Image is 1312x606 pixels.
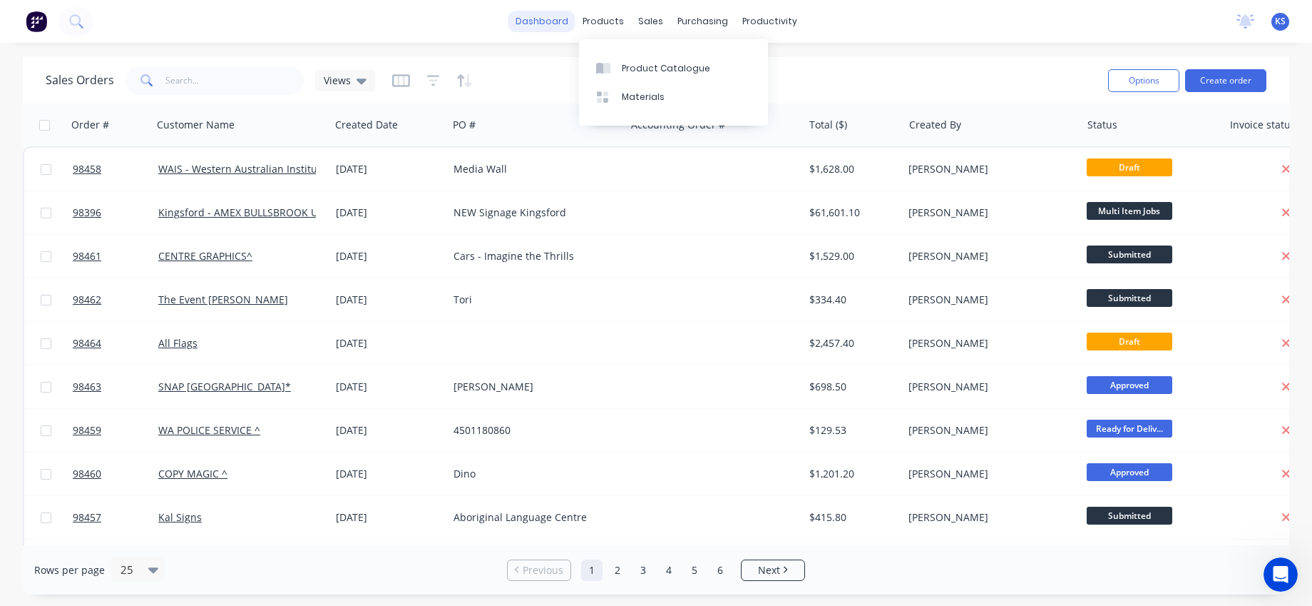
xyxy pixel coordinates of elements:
[1087,463,1172,481] span: Approved
[684,560,705,581] a: Page 5
[73,423,101,438] span: 98459
[758,563,780,577] span: Next
[508,563,570,577] a: Previous page
[658,560,680,581] a: Page 4
[73,148,158,191] a: 98458
[336,336,442,350] div: [DATE]
[453,118,476,132] div: PO #
[73,293,101,307] span: 98462
[158,162,367,176] a: WAIS - Western Australian Institute of Sport
[631,11,670,32] div: sales
[73,496,158,539] a: 98457
[1087,420,1172,438] span: Ready for Deliv...
[158,380,291,393] a: SNAP [GEOGRAPHIC_DATA]*
[26,11,47,32] img: Factory
[501,560,811,581] ul: Pagination
[632,560,654,581] a: Page 3
[453,510,612,525] div: Aboriginal Language Centre
[73,191,158,234] a: 98396
[809,293,893,307] div: $334.40
[1087,158,1172,176] span: Draft
[809,336,893,350] div: $2,457.40
[336,467,442,481] div: [DATE]
[158,423,260,437] a: WA POLICE SERVICE ^
[336,510,442,525] div: [DATE]
[73,162,101,176] span: 98458
[622,91,665,103] div: Materials
[575,11,631,32] div: products
[336,162,442,176] div: [DATE]
[908,380,1067,394] div: [PERSON_NAME]
[73,206,101,220] span: 98396
[73,510,101,525] span: 98457
[165,66,304,95] input: Search...
[809,510,893,525] div: $415.80
[336,249,442,263] div: [DATE]
[453,162,612,176] div: Media Wall
[158,510,202,524] a: Kal Signs
[73,365,158,408] a: 98463
[1185,69,1266,92] button: Create order
[670,11,735,32] div: purchasing
[523,563,563,577] span: Previous
[158,206,441,219] a: Kingsford - AMEX BULLSBROOK UNITY TRUST (AMEXBULL) ^
[1275,15,1286,28] span: KS
[453,293,612,307] div: Tori
[324,73,351,88] span: Views
[453,206,612,220] div: NEW Signage Kingsford
[1264,557,1298,592] iframe: Intercom live chat
[336,423,442,438] div: [DATE]
[73,336,101,350] span: 98464
[1087,507,1172,525] span: Submitted
[46,74,114,87] h1: Sales Orders
[158,249,252,263] a: CENTRE GRAPHICS^
[1087,376,1172,394] span: Approved
[1087,289,1172,307] span: Submitted
[809,423,893,438] div: $129.53
[579,54,768,82] a: Product Catalogue
[335,118,398,132] div: Created Date
[158,467,227,480] a: COPY MAGIC ^
[809,206,893,220] div: $61,601.10
[73,540,158,582] a: 98456
[453,249,612,263] div: Cars - Imagine the Thrills
[73,409,158,452] a: 98459
[73,235,158,278] a: 98461
[73,453,158,495] a: 98460
[735,11,804,32] div: productivity
[157,118,235,132] div: Customer Name
[336,293,442,307] div: [DATE]
[73,249,101,263] span: 98461
[71,118,109,132] div: Order #
[1108,69,1179,92] button: Options
[908,336,1067,350] div: [PERSON_NAME]
[809,118,847,132] div: Total ($)
[158,336,198,350] a: All Flags
[908,510,1067,525] div: [PERSON_NAME]
[581,560,603,581] a: Page 1 is your current page
[742,563,804,577] a: Next page
[908,467,1067,481] div: [PERSON_NAME]
[908,249,1067,263] div: [PERSON_NAME]
[336,380,442,394] div: [DATE]
[908,423,1067,438] div: [PERSON_NAME]
[908,162,1067,176] div: [PERSON_NAME]
[809,380,893,394] div: $698.50
[508,11,575,32] a: dashboard
[809,467,893,481] div: $1,201.20
[622,62,710,75] div: Product Catalogue
[73,380,101,394] span: 98463
[1230,118,1296,132] div: Invoice status
[1087,202,1172,220] span: Multi Item Jobs
[73,322,158,365] a: 98464
[709,560,731,581] a: Page 6
[909,118,961,132] div: Created By
[453,423,612,438] div: 4501180860
[1087,246,1172,263] span: Submitted
[607,560,628,581] a: Page 2
[809,249,893,263] div: $1,529.00
[336,206,442,220] div: [DATE]
[579,83,768,111] a: Materials
[908,293,1067,307] div: [PERSON_NAME]
[453,467,612,481] div: Dino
